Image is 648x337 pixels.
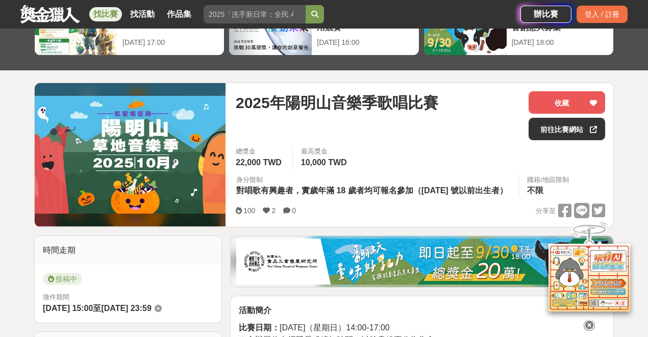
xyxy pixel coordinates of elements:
strong: 比賽日期： [239,323,280,332]
button: 收藏 [529,91,605,114]
img: d2146d9a-e6f6-4337-9592-8cefde37ba6b.png [549,244,630,312]
img: 1c81a89c-c1b3-4fd6-9c6e-7d29d79abef5.jpg [236,239,608,284]
a: 作品集 [163,7,195,21]
a: 前往比賽網站 [529,118,605,140]
a: 辦比賽 [520,6,571,23]
a: 找比賽 [89,7,122,21]
span: [DATE] 23:59 [101,304,151,313]
span: 不限 [527,186,543,195]
div: [DATE] 18:00 [512,37,608,48]
span: 分享至 [536,203,556,219]
div: [DATE] 17:00 [122,37,219,48]
img: Cover Image [35,96,226,214]
span: 2025年陽明山音樂季歌唱比賽 [236,91,438,114]
span: 最高獎金 [301,146,350,157]
span: 對唱歌有興趣者，實歲年滿 18 歲者均可報名參加（[DATE] 號以前出生者） [236,186,508,195]
span: 徵件期間 [43,293,69,301]
span: [DATE] 15:00 [43,304,93,313]
div: 國籍/地區限制 [527,175,569,185]
a: 找活動 [126,7,159,21]
a: 2025 康寧創星家 - 創新應用競賽[DATE] 16:00 [229,4,419,56]
span: [DATE]（星期日）14:00-17:00 [239,323,390,332]
span: 100 [243,206,255,215]
span: 22,000 TWD [236,158,282,167]
span: 2 [271,206,276,215]
span: 至 [93,304,101,313]
span: 10,000 TWD [301,158,347,167]
a: 翻玩臺味好乳力-全國短影音創意大募集[DATE] 18:00 [423,4,614,56]
a: 2025國泰卓越獎助計畫[DATE] 17:00 [34,4,225,56]
span: 投稿中 [43,273,82,285]
div: [DATE] 16:00 [317,37,413,48]
div: 身分限制 [236,175,510,185]
div: 登入 / 註冊 [577,6,628,23]
span: 總獎金 [236,146,284,157]
strong: 活動簡介 [239,306,271,315]
span: 0 [292,206,296,215]
input: 2025「洗手新日常：全民 ALL IN」洗手歌全台徵選 [204,5,306,23]
div: 時間走期 [35,236,221,265]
